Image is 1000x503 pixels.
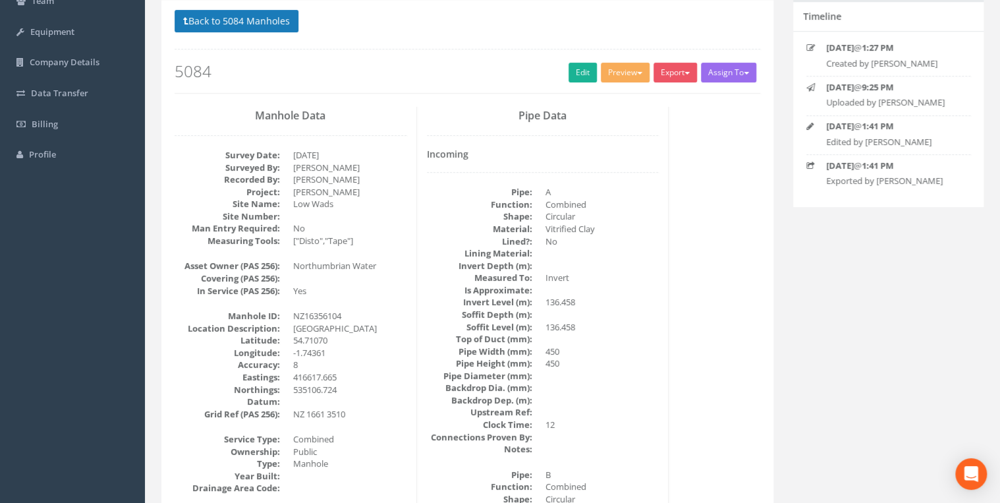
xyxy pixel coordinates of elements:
[545,296,659,309] dd: 136.458
[545,357,659,370] dd: 450
[175,173,280,186] dt: Recorded By:
[175,235,280,247] dt: Measuring Tools:
[30,26,74,38] span: Equipment
[31,87,88,99] span: Data Transfer
[293,322,406,335] dd: [GEOGRAPHIC_DATA]
[427,357,532,370] dt: Pipe Height (mm):
[427,394,532,407] dt: Backdrop Dep. (m):
[175,371,280,384] dt: Eastings:
[293,408,406,421] dd: NZ 1661 3510
[293,446,406,458] dd: Public
[293,162,406,174] dd: [PERSON_NAME]
[826,136,960,148] p: Edited by [PERSON_NAME]
[826,175,960,187] p: Exported by [PERSON_NAME]
[175,110,406,122] h3: Manhole Data
[427,260,532,272] dt: Invert Depth (m):
[175,260,280,272] dt: Asset Owner (PAS 256):
[293,384,406,396] dd: 535106.724
[293,198,406,210] dd: Low Wads
[427,333,532,345] dt: Top of Duct (mm):
[826,96,960,109] p: Uploaded by [PERSON_NAME]
[427,247,532,260] dt: Lining Material:
[545,481,659,493] dd: Combined
[175,458,280,470] dt: Type:
[862,81,893,93] strong: 9:25 PM
[826,42,960,54] p: @
[175,285,280,297] dt: In Service (PAS 256):
[293,347,406,359] dd: -1.74361
[427,284,532,297] dt: Is Approximate:
[29,148,56,160] span: Profile
[293,359,406,371] dd: 8
[293,235,406,247] dd: ["Disto","Tape"]
[427,406,532,419] dt: Upstream Ref:
[427,272,532,284] dt: Measured To:
[427,345,532,358] dt: Pipe Width (mm):
[826,120,960,133] p: @
[175,272,280,285] dt: Covering (PAS 256):
[826,81,960,94] p: @
[427,309,532,321] dt: Soffit Depth (m):
[293,285,406,297] dd: Yes
[175,149,280,162] dt: Survey Date:
[826,160,854,171] strong: [DATE]
[545,235,659,248] dd: No
[545,210,659,223] dd: Circular
[175,384,280,396] dt: Northings:
[601,63,650,82] button: Preview
[175,162,280,174] dt: Surveyed By:
[175,210,280,223] dt: Site Number:
[175,433,280,446] dt: Service Type:
[427,210,532,223] dt: Shape:
[862,42,893,53] strong: 1:27 PM
[545,272,659,284] dd: Invert
[955,458,987,490] div: Open Intercom Messenger
[427,186,532,198] dt: Pipe:
[427,149,659,159] h4: Incoming
[175,10,298,32] button: Back to 5084 Manholes
[293,433,406,446] dd: Combined
[427,321,532,334] dt: Soffit Level (m):
[653,63,697,82] button: Export
[427,443,532,456] dt: Notes:
[293,173,406,186] dd: [PERSON_NAME]
[293,310,406,322] dd: NZ16356104
[293,149,406,162] dd: [DATE]
[427,469,532,481] dt: Pipe:
[175,222,280,235] dt: Man Entry Required:
[427,382,532,394] dt: Backdrop Dia. (mm):
[427,235,532,248] dt: Lined?:
[293,371,406,384] dd: 416617.665
[427,431,532,444] dt: Connections Proven By:
[175,446,280,458] dt: Ownership:
[175,470,280,483] dt: Year Built:
[293,186,406,198] dd: [PERSON_NAME]
[826,160,960,172] p: @
[545,469,659,481] dd: B
[862,120,893,132] strong: 1:41 PM
[30,56,99,68] span: Company Details
[427,198,532,211] dt: Function:
[569,63,597,82] a: Edit
[545,223,659,235] dd: Vitrified Clay
[826,42,854,53] strong: [DATE]
[826,120,854,132] strong: [DATE]
[826,81,854,93] strong: [DATE]
[427,481,532,493] dt: Function:
[293,334,406,347] dd: 54.71070
[545,321,659,334] dd: 136.458
[175,63,760,80] h2: 5084
[427,296,532,309] dt: Invert Level (m):
[545,186,659,198] dd: A
[175,198,280,210] dt: Site Name:
[427,223,532,235] dt: Material:
[826,57,960,70] p: Created by [PERSON_NAME]
[175,322,280,335] dt: Location Description:
[803,11,841,21] h5: Timeline
[175,186,280,198] dt: Project:
[701,63,756,82] button: Assign To
[427,419,532,431] dt: Clock Time:
[293,458,406,470] dd: Manhole
[175,334,280,347] dt: Latitude:
[175,482,280,494] dt: Drainage Area Code:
